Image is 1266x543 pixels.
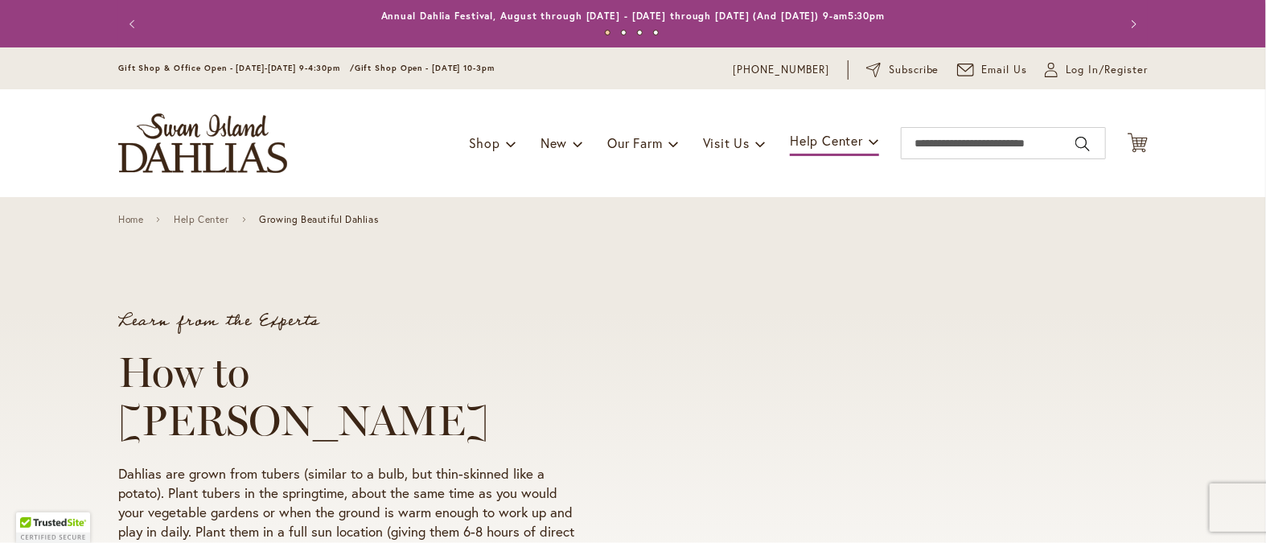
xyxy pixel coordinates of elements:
button: 4 of 4 [653,30,659,35]
span: Help Center [790,132,863,149]
span: Visit Us [703,134,750,151]
a: Log In/Register [1045,62,1148,78]
button: 3 of 4 [637,30,643,35]
a: Email Us [957,62,1028,78]
span: Gift Shop Open - [DATE] 10-3pm [355,63,495,73]
a: Subscribe [866,62,939,78]
button: Previous [118,8,150,40]
p: Learn from the Experts [118,313,586,329]
a: [PHONE_NUMBER] [733,62,830,78]
span: Log In/Register [1066,62,1148,78]
button: 2 of 4 [621,30,627,35]
span: Our Farm [607,134,662,151]
button: Next [1116,8,1148,40]
a: Help Center [174,214,229,225]
a: Home [118,214,143,225]
span: Growing Beautiful Dahlias [259,214,378,225]
a: store logo [118,113,287,173]
h1: How to [PERSON_NAME] [118,348,586,445]
span: New [541,134,567,151]
span: Shop [469,134,500,151]
a: Annual Dahlia Festival, August through [DATE] - [DATE] through [DATE] (And [DATE]) 9-am5:30pm [381,10,886,22]
span: Gift Shop & Office Open - [DATE]-[DATE] 9-4:30pm / [118,63,355,73]
button: 1 of 4 [605,30,610,35]
span: Subscribe [889,62,939,78]
span: Email Us [982,62,1028,78]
